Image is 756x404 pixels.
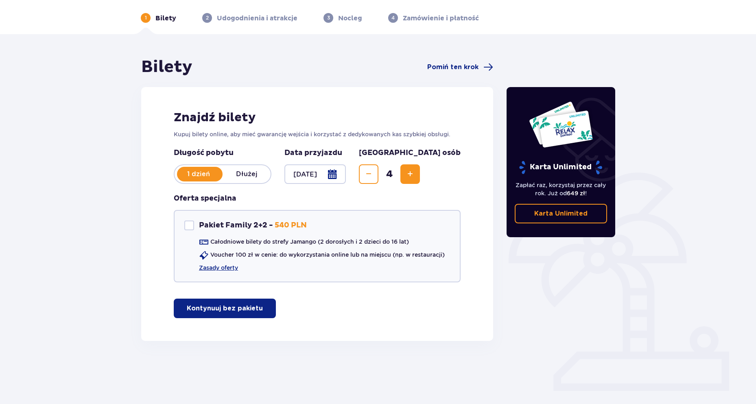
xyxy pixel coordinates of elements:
[199,221,273,230] p: Pakiet Family 2+2 -
[155,14,176,23] p: Bilety
[210,251,445,259] p: Voucher 100 zł w cenie: do wykorzystania online lub na miejscu (np. w restauracji)
[284,148,342,158] p: Data przyjazdu
[145,14,147,22] p: 1
[359,164,378,184] button: Decrease
[174,194,236,203] p: Oferta specjalna
[275,221,307,230] p: 540 PLN
[199,264,238,272] a: Zasady oferty
[427,62,493,72] a: Pomiń ten krok
[518,160,603,175] p: Karta Unlimited
[400,164,420,184] button: Increase
[534,209,588,218] p: Karta Unlimited
[175,170,223,179] p: 1 dzień
[217,14,297,23] p: Udogodnienia i atrakcje
[223,170,271,179] p: Dłużej
[380,168,399,180] span: 4
[515,181,607,197] p: Zapłać raz, korzystaj przez cały rok. Już od !
[187,304,263,313] p: Kontynuuj bez pakietu
[174,148,271,158] p: Długość pobytu
[210,238,409,246] p: Całodniowe bilety do strefy Jamango (2 dorosłych i 2 dzieci do 16 lat)
[391,14,395,22] p: 4
[174,299,276,318] button: Kontynuuj bez pakietu
[206,14,209,22] p: 2
[427,63,479,72] span: Pomiń ten krok
[515,204,607,223] a: Karta Unlimited
[403,14,479,23] p: Zamówienie i płatność
[141,57,192,77] h1: Bilety
[359,148,461,158] p: [GEOGRAPHIC_DATA] osób
[338,14,362,23] p: Nocleg
[174,130,461,138] p: Kupuj bilety online, aby mieć gwarancję wejścia i korzystać z dedykowanych kas szybkiej obsługi.
[327,14,330,22] p: 3
[174,110,461,125] h2: Znajdź bilety
[567,190,585,197] span: 649 zł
